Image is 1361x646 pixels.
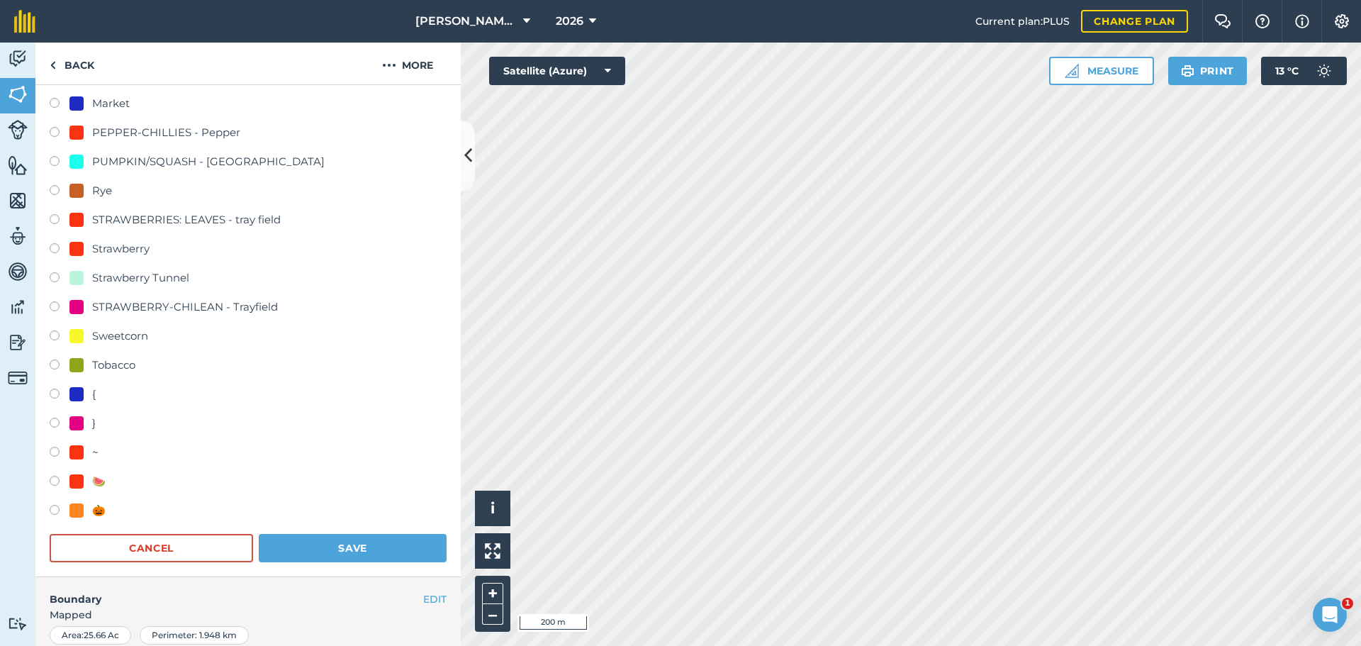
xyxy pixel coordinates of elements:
img: fieldmargin Logo [14,10,35,33]
div: Sweetcorn [92,328,148,345]
img: svg+xml;base64,PHN2ZyB4bWxucz0iaHR0cDovL3d3dy53My5vcmcvMjAwMC9zdmciIHdpZHRoPSI1NiIgaGVpZ2h0PSI2MC... [8,155,28,176]
div: Strawberry Tunnel [92,269,189,286]
span: [PERSON_NAME] Family Farms [415,13,517,30]
div: Strawberry [92,240,150,257]
img: svg+xml;base64,PHN2ZyB4bWxucz0iaHR0cDovL3d3dy53My5vcmcvMjAwMC9zdmciIHdpZHRoPSI1NiIgaGVpZ2h0PSI2MC... [8,190,28,211]
img: svg+xml;base64,PHN2ZyB4bWxucz0iaHR0cDovL3d3dy53My5vcmcvMjAwMC9zdmciIHdpZHRoPSI5IiBoZWlnaHQ9IjI0Ii... [50,57,56,74]
button: Measure [1049,57,1154,85]
img: Ruler icon [1065,64,1079,78]
div: Perimeter : 1.948 km [140,626,249,645]
img: svg+xml;base64,PD94bWwgdmVyc2lvbj0iMS4wIiBlbmNvZGluZz0idXRmLTgiPz4KPCEtLSBHZW5lcmF0b3I6IEFkb2JlIE... [8,368,28,388]
img: svg+xml;base64,PD94bWwgdmVyc2lvbj0iMS4wIiBlbmNvZGluZz0idXRmLTgiPz4KPCEtLSBHZW5lcmF0b3I6IEFkb2JlIE... [8,261,28,282]
div: Tobacco [92,357,135,374]
img: A question mark icon [1254,14,1271,28]
img: A cog icon [1333,14,1350,28]
button: Cancel [50,534,253,562]
img: svg+xml;base64,PHN2ZyB4bWxucz0iaHR0cDovL3d3dy53My5vcmcvMjAwMC9zdmciIHdpZHRoPSIxNyIgaGVpZ2h0PSIxNy... [1295,13,1309,30]
img: svg+xml;base64,PD94bWwgdmVyc2lvbj0iMS4wIiBlbmNvZGluZz0idXRmLTgiPz4KPCEtLSBHZW5lcmF0b3I6IEFkb2JlIE... [1310,57,1338,85]
div: 🍉 [92,473,106,490]
div: PUMPKIN/SQUASH - [GEOGRAPHIC_DATA] [92,153,325,170]
img: svg+xml;base64,PD94bWwgdmVyc2lvbj0iMS4wIiBlbmNvZGluZz0idXRmLTgiPz4KPCEtLSBHZW5lcmF0b3I6IEFkb2JlIE... [8,332,28,353]
img: svg+xml;base64,PHN2ZyB4bWxucz0iaHR0cDovL3d3dy53My5vcmcvMjAwMC9zdmciIHdpZHRoPSIxOSIgaGVpZ2h0PSIyNC... [1181,62,1194,79]
button: 13 °C [1261,57,1347,85]
button: Satellite (Azure) [489,57,625,85]
div: STRAWBERRY-CHILEAN - Trayfield [92,299,278,316]
button: Print [1168,57,1248,85]
a: Back [35,43,108,84]
img: svg+xml;base64,PD94bWwgdmVyc2lvbj0iMS4wIiBlbmNvZGluZz0idXRmLTgiPz4KPCEtLSBHZW5lcmF0b3I6IEFkb2JlIE... [8,617,28,630]
div: Rye [92,182,112,199]
div: STRAWBERRIES: LEAVES - tray field [92,211,281,228]
img: svg+xml;base64,PD94bWwgdmVyc2lvbj0iMS4wIiBlbmNvZGluZz0idXRmLTgiPz4KPCEtLSBHZW5lcmF0b3I6IEFkb2JlIE... [8,296,28,318]
img: Four arrows, one pointing top left, one top right, one bottom right and the last bottom left [485,543,500,559]
div: { [92,386,96,403]
span: i [491,499,495,517]
h4: Boundary [35,577,423,607]
img: svg+xml;base64,PHN2ZyB4bWxucz0iaHR0cDovL3d3dy53My5vcmcvMjAwMC9zdmciIHdpZHRoPSI1NiIgaGVpZ2h0PSI2MC... [8,84,28,105]
div: ~ [92,444,99,461]
a: Change plan [1081,10,1188,33]
img: svg+xml;base64,PD94bWwgdmVyc2lvbj0iMS4wIiBlbmNvZGluZz0idXRmLTgiPz4KPCEtLSBHZW5lcmF0b3I6IEFkb2JlIE... [8,225,28,247]
button: More [354,43,461,84]
span: 1 [1342,598,1353,609]
span: 13 ° C [1275,57,1299,85]
div: PEPPER-CHILLIES - Pepper [92,124,240,141]
iframe: Intercom live chat [1313,598,1347,632]
span: Current plan : PLUS [975,13,1070,29]
button: i [475,491,510,526]
div: 🎃 [92,502,106,519]
button: – [482,604,503,625]
button: + [482,583,503,604]
img: svg+xml;base64,PD94bWwgdmVyc2lvbj0iMS4wIiBlbmNvZGluZz0idXRmLTgiPz4KPCEtLSBHZW5lcmF0b3I6IEFkb2JlIE... [8,120,28,140]
span: Mapped [35,607,461,623]
img: svg+xml;base64,PHN2ZyB4bWxucz0iaHR0cDovL3d3dy53My5vcmcvMjAwMC9zdmciIHdpZHRoPSIyMCIgaGVpZ2h0PSIyNC... [382,57,396,74]
div: Market [92,95,130,112]
button: EDIT [423,591,447,607]
span: 2026 [556,13,583,30]
img: Two speech bubbles overlapping with the left bubble in the forefront [1214,14,1231,28]
div: } [92,415,96,432]
img: svg+xml;base64,PD94bWwgdmVyc2lvbj0iMS4wIiBlbmNvZGluZz0idXRmLTgiPz4KPCEtLSBHZW5lcmF0b3I6IEFkb2JlIE... [8,48,28,69]
button: Save [259,534,447,562]
div: Area : 25.66 Ac [50,626,131,645]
